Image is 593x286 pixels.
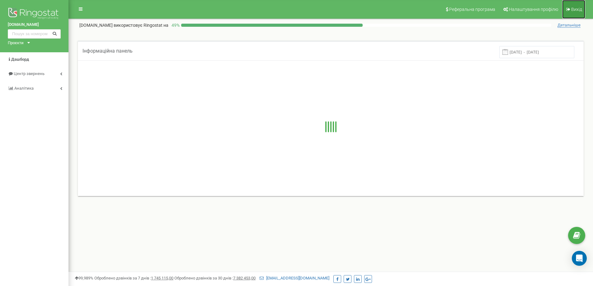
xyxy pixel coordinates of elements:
input: Пошук за номером [8,29,61,39]
span: Налаштування профілю [509,7,558,12]
span: Дашборд [11,57,29,62]
a: [EMAIL_ADDRESS][DOMAIN_NAME] [260,276,329,280]
img: Ringostat logo [8,6,61,22]
div: Open Intercom Messenger [572,251,587,266]
u: 1 745 115,00 [151,276,173,280]
span: Центр звернень [14,71,45,76]
div: Проєкти [8,40,24,46]
span: використовує Ringostat на [114,23,168,28]
span: 99,989% [75,276,93,280]
span: Реферальна програма [449,7,495,12]
a: [DOMAIN_NAME] [8,22,61,28]
span: Аналiтика [14,86,34,91]
u: 7 382 453,00 [233,276,256,280]
span: Вихід [571,7,582,12]
span: Оброблено дзвінків за 7 днів : [94,276,173,280]
span: Інформаційна панель [82,48,133,54]
span: Детальніше [558,23,581,28]
span: Оброблено дзвінків за 30 днів : [174,276,256,280]
p: [DOMAIN_NAME] [79,22,168,28]
p: 49 % [168,22,181,28]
